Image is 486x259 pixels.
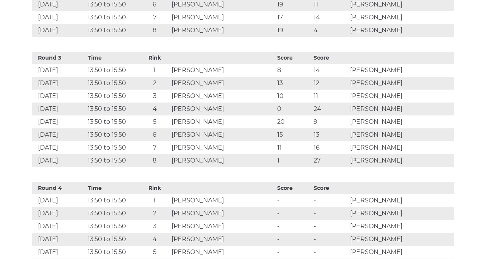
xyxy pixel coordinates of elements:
[86,141,139,154] td: 13:50 to 15:50
[275,182,312,194] th: Score
[170,154,275,167] td: [PERSON_NAME]
[170,90,275,103] td: [PERSON_NAME]
[312,24,348,37] td: 4
[139,103,170,115] td: 4
[32,77,86,90] td: [DATE]
[348,77,454,90] td: [PERSON_NAME]
[32,194,86,207] td: [DATE]
[170,246,275,259] td: [PERSON_NAME]
[32,128,86,141] td: [DATE]
[348,141,454,154] td: [PERSON_NAME]
[275,207,312,220] td: -
[139,141,170,154] td: 7
[170,115,275,128] td: [PERSON_NAME]
[348,90,454,103] td: [PERSON_NAME]
[348,154,454,167] td: [PERSON_NAME]
[312,77,348,90] td: 12
[170,207,275,220] td: [PERSON_NAME]
[312,194,348,207] td: -
[86,220,139,233] td: 13:50 to 15:50
[348,128,454,141] td: [PERSON_NAME]
[275,115,312,128] td: 20
[86,128,139,141] td: 13:50 to 15:50
[275,246,312,259] td: -
[275,233,312,246] td: -
[139,207,170,220] td: 2
[86,52,139,64] th: Time
[312,182,348,194] th: Score
[275,128,312,141] td: 15
[170,233,275,246] td: [PERSON_NAME]
[348,246,454,259] td: [PERSON_NAME]
[170,194,275,207] td: [PERSON_NAME]
[348,194,454,207] td: [PERSON_NAME]
[312,207,348,220] td: -
[86,246,139,259] td: 13:50 to 15:50
[32,207,86,220] td: [DATE]
[348,11,454,24] td: [PERSON_NAME]
[275,90,312,103] td: 10
[32,115,86,128] td: [DATE]
[139,246,170,259] td: 5
[170,141,275,154] td: [PERSON_NAME]
[139,115,170,128] td: 5
[348,207,454,220] td: [PERSON_NAME]
[32,24,86,37] td: [DATE]
[312,90,348,103] td: 11
[139,64,170,77] td: 1
[275,77,312,90] td: 13
[312,103,348,115] td: 24
[86,77,139,90] td: 13:50 to 15:50
[348,64,454,77] td: [PERSON_NAME]
[32,141,86,154] td: [DATE]
[348,103,454,115] td: [PERSON_NAME]
[32,64,86,77] td: [DATE]
[312,52,348,64] th: Score
[170,11,275,24] td: [PERSON_NAME]
[86,90,139,103] td: 13:50 to 15:50
[139,11,170,24] td: 7
[348,24,454,37] td: [PERSON_NAME]
[32,52,86,64] th: Round 3
[139,182,170,194] th: Rink
[86,24,139,37] td: 13:50 to 15:50
[312,246,348,259] td: -
[139,24,170,37] td: 8
[32,182,86,194] th: Round 4
[312,115,348,128] td: 9
[139,233,170,246] td: 4
[86,233,139,246] td: 13:50 to 15:50
[139,154,170,167] td: 8
[32,233,86,246] td: [DATE]
[170,220,275,233] td: [PERSON_NAME]
[32,246,86,259] td: [DATE]
[139,194,170,207] td: 1
[312,11,348,24] td: 14
[86,115,139,128] td: 13:50 to 15:50
[170,24,275,37] td: [PERSON_NAME]
[139,220,170,233] td: 3
[86,194,139,207] td: 13:50 to 15:50
[170,103,275,115] td: [PERSON_NAME]
[275,141,312,154] td: 11
[170,77,275,90] td: [PERSON_NAME]
[312,64,348,77] td: 14
[312,233,348,246] td: -
[86,103,139,115] td: 13:50 to 15:50
[348,220,454,233] td: [PERSON_NAME]
[275,52,312,64] th: Score
[86,11,139,24] td: 13:50 to 15:50
[348,233,454,246] td: [PERSON_NAME]
[32,90,86,103] td: [DATE]
[86,182,139,194] th: Time
[170,64,275,77] td: [PERSON_NAME]
[312,220,348,233] td: -
[86,64,139,77] td: 13:50 to 15:50
[139,77,170,90] td: 2
[312,128,348,141] td: 13
[139,90,170,103] td: 3
[275,154,312,167] td: 1
[139,128,170,141] td: 6
[348,115,454,128] td: [PERSON_NAME]
[32,11,86,24] td: [DATE]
